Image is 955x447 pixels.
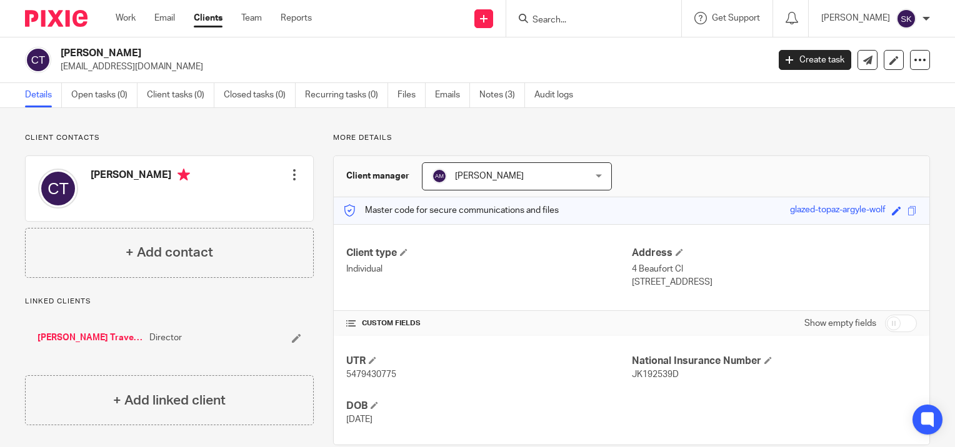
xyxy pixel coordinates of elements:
h4: Client type [346,247,631,260]
h2: [PERSON_NAME] [61,47,620,60]
h4: CUSTOM FIELDS [346,318,631,328]
a: Create task [779,50,851,70]
a: Reports [281,12,312,24]
h4: National Insurance Number [632,355,917,368]
a: Clients [194,12,222,24]
img: Pixie [25,10,87,27]
a: Client tasks (0) [147,83,214,107]
div: glazed-topaz-argyle-wolf [790,204,886,218]
img: svg%3E [38,169,78,209]
p: Master code for secure communications and files [343,204,559,217]
a: [PERSON_NAME] Travel Limited [37,332,143,344]
a: Team [241,12,262,24]
a: Work [116,12,136,24]
h4: Address [632,247,917,260]
img: svg%3E [896,9,916,29]
h4: UTR [346,355,631,368]
p: More details [333,133,930,143]
p: [PERSON_NAME] [821,12,890,24]
img: svg%3E [432,169,447,184]
span: [DATE] [346,415,372,424]
span: Get Support [712,14,760,22]
a: Open tasks (0) [71,83,137,107]
a: Email [154,12,175,24]
h4: + Add contact [126,243,213,262]
p: [EMAIL_ADDRESS][DOMAIN_NAME] [61,61,760,73]
a: Details [25,83,62,107]
span: JK192539D [632,370,679,379]
a: Emails [435,83,470,107]
p: [STREET_ADDRESS] [632,276,917,288]
i: Primary [177,169,190,181]
a: Files [397,83,426,107]
span: 5479430775 [346,370,396,379]
h4: DOB [346,400,631,413]
span: [PERSON_NAME] [455,172,524,180]
h4: [PERSON_NAME] [91,169,190,184]
p: Linked clients [25,297,314,307]
a: Audit logs [534,83,582,107]
a: Recurring tasks (0) [305,83,388,107]
p: 4 Beaufort Cl [632,263,917,275]
h4: + Add linked client [113,391,226,410]
label: Show empty fields [804,317,876,330]
p: Client contacts [25,133,314,143]
input: Search [531,15,644,26]
a: Closed tasks (0) [224,83,296,107]
span: Director [149,332,182,344]
p: Individual [346,263,631,275]
img: svg%3E [25,47,51,73]
h3: Client manager [346,170,409,182]
a: Notes (3) [479,83,525,107]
